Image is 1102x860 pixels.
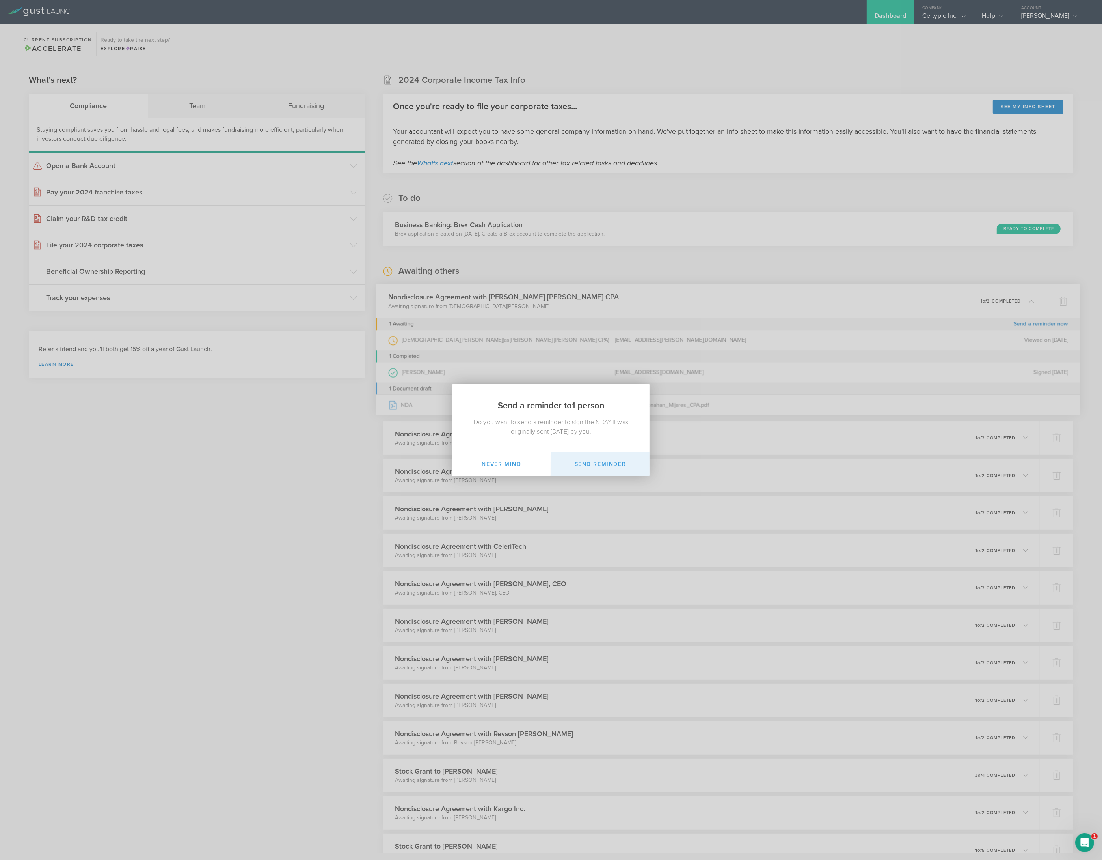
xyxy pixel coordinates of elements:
span: 1 [1091,833,1098,839]
h2: Send a reminder to [452,384,650,417]
span: 1 person [572,400,604,411]
span: Do you want to send a reminder to sign the NDA? It was originally sent [DATE] by you. [474,418,629,436]
button: Never mind [452,452,551,476]
iframe: Intercom live chat [1075,833,1094,852]
button: Send Reminder [551,452,650,476]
